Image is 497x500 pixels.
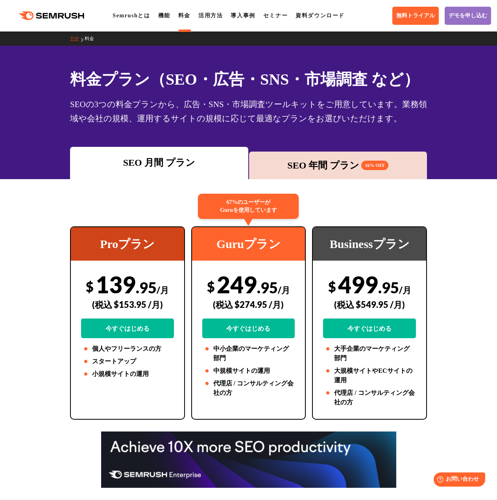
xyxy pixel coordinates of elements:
a: 無料トライアル [392,7,439,25]
div: SEO 月間 プラン [74,156,244,170]
span: /月 [278,285,290,295]
a: デモを申し込む [445,7,491,25]
div: Businessプラン [313,227,426,261]
div: (税込 $153.95 /月) [81,291,174,319]
li: 中規模サイトの運用 [202,366,295,376]
div: 67%のユーザーが Guruを使用しています [198,194,299,219]
a: Semrushとは [113,13,150,19]
li: 小規模サイトの運用 [81,369,174,379]
a: 今すぐはじめる [202,319,295,338]
span: .95 [257,278,278,296]
li: 個人やフリーランスの方 [81,344,174,354]
div: 499 [323,270,416,338]
div: 139 [81,270,174,338]
a: 資料ダウンロード [296,13,345,19]
span: .95 [378,278,399,296]
span: /月 [399,285,411,295]
li: 大手企業のマーケティング部門 [323,344,416,363]
a: 今すぐはじめる [81,319,174,338]
div: Guruプラン [192,227,305,261]
div: 249 [202,270,295,338]
a: 導入事例 [231,13,255,19]
div: SEO 年間 プラン [253,158,423,172]
a: 活用方法 [198,13,223,19]
div: SEOの3つの料金プランから、広告・SNS・市場調査ツールキットをご用意しています。業務領域や会社の規模、運用するサイトの規模に応じて最適なプランをお選びいただけます。 [70,97,427,126]
div: (税込 $549.95 /月) [323,291,416,319]
a: セミナー [263,13,288,19]
span: 16% OFF [361,161,388,170]
div: (税込 $274.95 /月) [202,291,295,319]
span: デモを申し込む [449,12,487,19]
li: 代理店 / コンサルティング会社の方 [323,388,416,407]
a: 料金 [178,13,190,19]
span: $ [328,278,336,294]
div: Proプラン [71,227,184,261]
li: スタートアップ [81,357,174,366]
h1: 料金プラン（SEO・広告・SNS・市場調査 など） [70,68,427,91]
iframe: Help widget launcher [427,469,488,491]
li: 大規模サイトやECサイトの運用 [323,366,416,385]
a: TOP [70,36,85,41]
li: 代理店 / コンサルティング会社の方 [202,379,295,398]
span: $ [207,278,215,294]
li: 中小企業のマーケティング部門 [202,344,295,363]
span: 無料トライアル [396,12,435,19]
a: 料金 [85,36,100,41]
span: /月 [157,285,169,295]
span: .95 [136,278,157,296]
a: 機能 [158,13,170,19]
a: 今すぐはじめる [323,319,416,338]
span: $ [86,278,94,294]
